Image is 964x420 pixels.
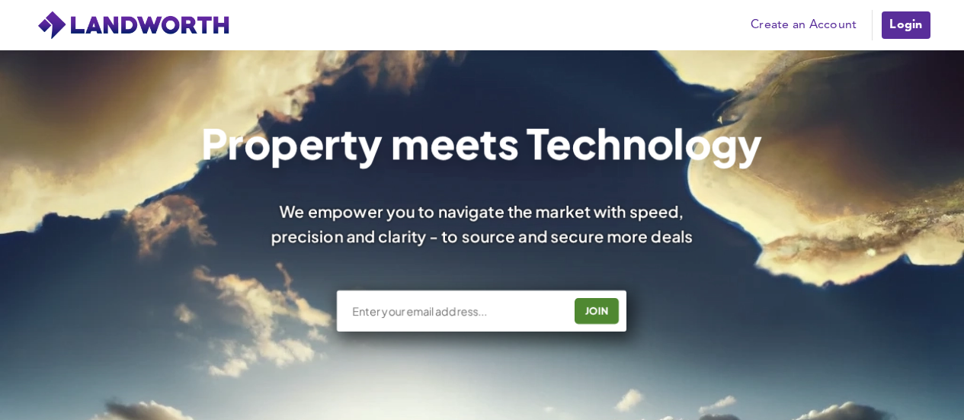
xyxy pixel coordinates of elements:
[351,303,564,319] input: Enter your email address...
[580,299,615,323] div: JOIN
[251,200,714,247] div: We empower you to navigate the market with speed, precision and clarity - to source and secure mo...
[201,122,763,163] h1: Property meets Technology
[575,298,620,324] button: JOIN
[880,10,931,40] a: Login
[743,14,864,37] a: Create an Account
